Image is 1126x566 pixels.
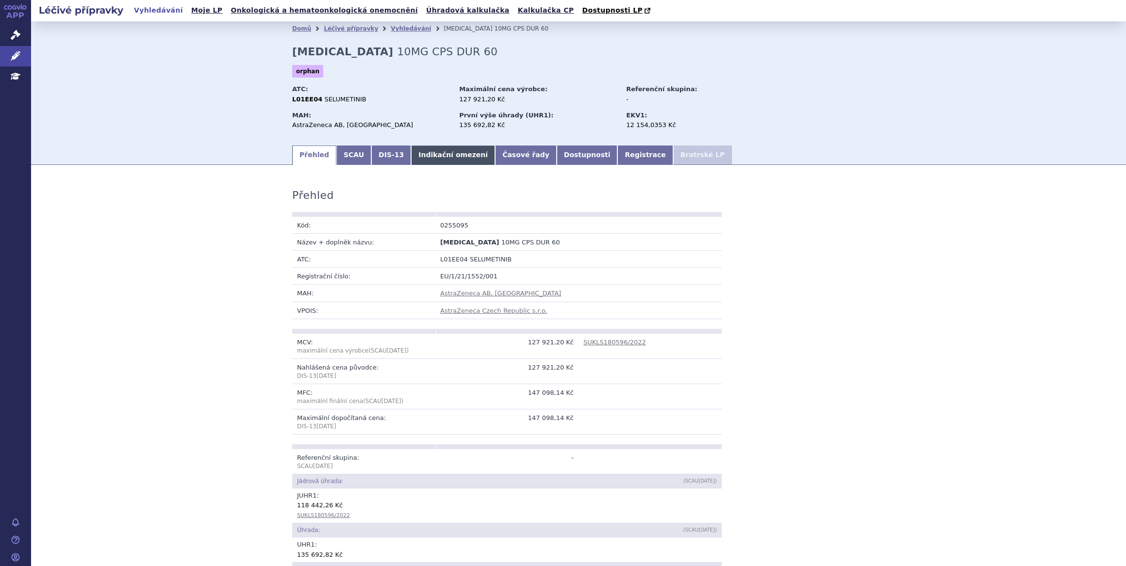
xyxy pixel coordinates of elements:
[292,268,435,285] td: Registrační číslo:
[444,25,492,32] span: [MEDICAL_DATA]
[297,462,431,470] p: SCAU
[292,121,450,129] div: AstraZeneca AB, [GEOGRAPHIC_DATA]
[698,478,715,484] span: [DATE]
[495,25,548,32] span: 10MG CPS DUR 60
[435,409,579,434] td: 147 098,14 Kč
[292,233,435,250] td: Název + doplněk názvu:
[459,95,617,104] div: 127 921,20 Kč
[228,4,421,17] a: Onkologická a hematoonkologická onemocnění
[515,4,577,17] a: Kalkulačka CP
[336,146,371,165] a: SCAU
[435,217,579,234] td: 0255095
[435,358,579,384] td: 127 921,20 Kč
[297,512,350,518] a: SUKLS180596/2022
[292,474,579,488] td: Jádrová úhrada:
[292,537,722,562] td: UHR :
[297,422,431,431] p: DIS-13
[459,112,553,119] strong: První výše úhrady (UHR1):
[292,46,393,58] strong: [MEDICAL_DATA]
[292,488,722,523] td: JUHR :
[411,146,495,165] a: Indikační omezení
[435,334,579,359] td: 127 921,20 Kč
[381,398,401,404] span: [DATE]
[579,4,655,17] a: Dostupnosti LP
[583,339,646,346] a: SUKLS180596/2022
[501,239,560,246] span: 10MG CPS DUR 60
[423,4,513,17] a: Úhradová kalkulačka
[459,85,547,93] strong: Maximální cena výrobce:
[297,347,409,354] span: (SCAU )
[292,285,435,302] td: MAH:
[292,384,435,409] td: MFC:
[698,527,715,533] span: [DATE]
[297,347,368,354] span: maximální cena výrobce
[316,372,336,379] span: [DATE]
[188,4,225,17] a: Moje LP
[313,463,333,469] span: [DATE]
[470,256,512,263] span: SELUMETINIB
[391,25,431,32] a: Vyhledávání
[440,290,561,297] a: AstraZeneca AB, [GEOGRAPHIC_DATA]
[363,398,403,404] span: (SCAU )
[626,85,697,93] strong: Referenční skupina:
[292,449,435,474] td: Referenční skupina:
[297,397,431,405] p: maximální finální cena
[292,409,435,434] td: Maximální dopočítaná cena:
[626,95,735,104] div: -
[435,268,722,285] td: EU/1/21/1552/001
[397,46,497,58] span: 10MG CPS DUR 60
[297,550,717,559] div: 135 692,82 Kč
[435,384,579,409] td: 147 098,14 Kč
[371,146,411,165] a: DIS-13
[313,492,316,499] span: 1
[292,302,435,319] td: VPOIS:
[292,251,435,268] td: ATC:
[292,334,435,359] td: MCV:
[440,256,468,263] span: L01EE04
[292,146,336,165] a: Přehled
[495,146,557,165] a: Časové řady
[292,112,311,119] strong: MAH:
[683,478,717,484] span: (SCAU )
[557,146,618,165] a: Dostupnosti
[617,146,673,165] a: Registrace
[292,189,334,202] h3: Přehled
[324,25,378,32] a: Léčivé přípravky
[626,121,735,129] div: 12 154,0353 Kč
[387,347,407,354] span: [DATE]
[311,541,315,548] span: 1
[582,6,643,14] span: Dostupnosti LP
[440,307,547,314] a: AstraZeneca Czech Republic s.r.o.
[683,527,717,533] span: (SCAU )
[435,449,579,474] td: -
[292,217,435,234] td: Kód:
[292,65,323,78] span: orphan
[459,121,617,129] div: 135 692,82 Kč
[297,372,431,380] p: DIS-13
[31,3,131,17] h2: Léčivé přípravky
[626,112,647,119] strong: EKV1:
[324,96,366,103] span: SELUMETINIB
[292,85,308,93] strong: ATC:
[292,96,322,103] strong: L01EE04
[440,239,499,246] span: [MEDICAL_DATA]
[292,523,579,537] td: Úhrada:
[292,25,311,32] a: Domů
[292,358,435,384] td: Nahlášená cena původce:
[297,500,717,510] div: 118 442,26 Kč
[316,423,336,430] span: [DATE]
[131,4,186,17] a: Vyhledávání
